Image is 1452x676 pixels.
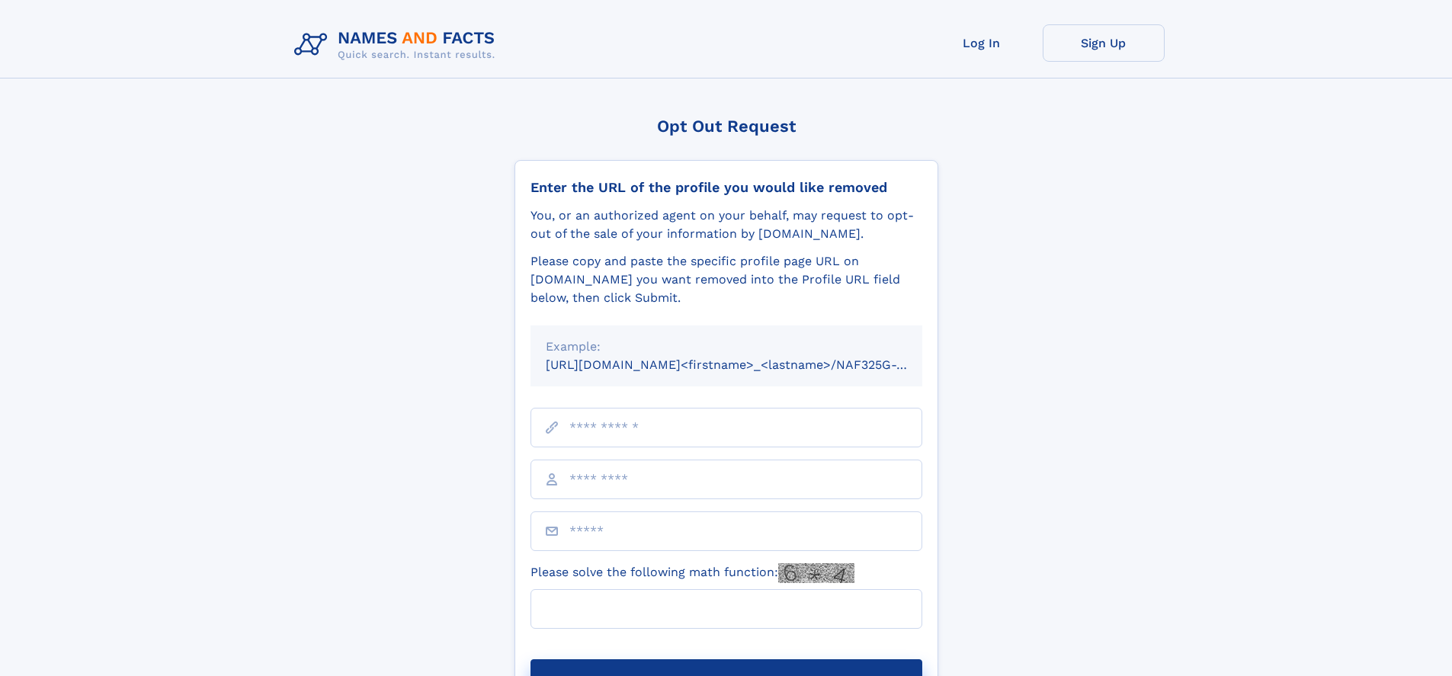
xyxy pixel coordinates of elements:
[921,24,1043,62] a: Log In
[546,357,951,372] small: [URL][DOMAIN_NAME]<firstname>_<lastname>/NAF325G-xxxxxxxx
[1043,24,1165,62] a: Sign Up
[514,117,938,136] div: Opt Out Request
[288,24,508,66] img: Logo Names and Facts
[530,252,922,307] div: Please copy and paste the specific profile page URL on [DOMAIN_NAME] you want removed into the Pr...
[546,338,907,356] div: Example:
[530,563,854,583] label: Please solve the following math function:
[530,179,922,196] div: Enter the URL of the profile you would like removed
[530,207,922,243] div: You, or an authorized agent on your behalf, may request to opt-out of the sale of your informatio...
